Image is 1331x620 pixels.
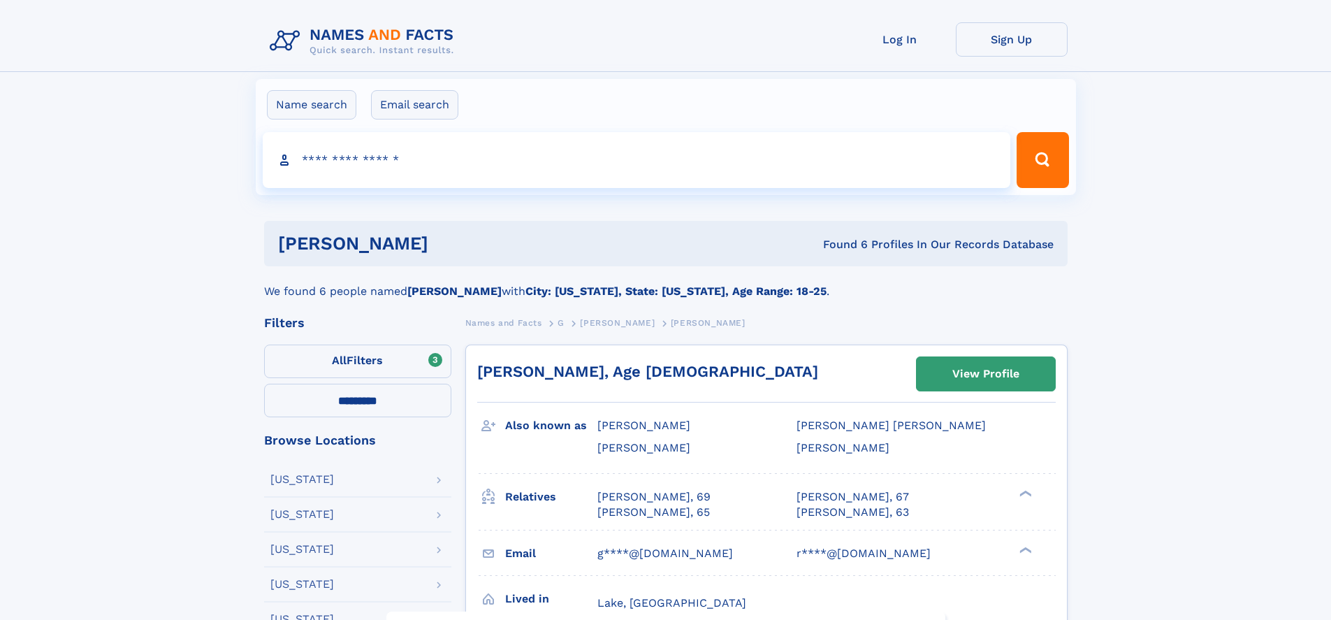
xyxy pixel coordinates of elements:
div: Filters [264,317,451,329]
a: [PERSON_NAME], 65 [597,505,710,520]
h3: Relatives [505,485,597,509]
b: [PERSON_NAME] [407,284,502,298]
div: [US_STATE] [270,544,334,555]
a: Names and Facts [465,314,542,331]
a: [PERSON_NAME], 63 [797,505,909,520]
button: Search Button [1017,132,1068,188]
a: G [558,314,565,331]
div: ❯ [1016,489,1033,498]
div: Found 6 Profiles In Our Records Database [625,237,1054,252]
a: [PERSON_NAME] [580,314,655,331]
div: ❯ [1016,545,1033,554]
h3: Also known as [505,414,597,438]
span: [PERSON_NAME] [671,318,745,328]
img: Logo Names and Facts [264,22,465,60]
span: [PERSON_NAME] [797,441,889,454]
div: View Profile [952,358,1019,390]
div: [US_STATE] [270,509,334,520]
span: G [558,318,565,328]
a: Log In [844,22,956,57]
h1: [PERSON_NAME] [278,235,626,252]
h3: Email [505,542,597,565]
a: View Profile [917,357,1055,391]
div: [US_STATE] [270,579,334,590]
h3: Lived in [505,587,597,611]
span: Lake, [GEOGRAPHIC_DATA] [597,596,746,610]
span: [PERSON_NAME] [580,318,655,328]
b: City: [US_STATE], State: [US_STATE], Age Range: 18-25 [525,284,827,298]
a: [PERSON_NAME], Age [DEMOGRAPHIC_DATA] [477,363,818,380]
div: Browse Locations [264,434,451,447]
span: [PERSON_NAME] [597,441,690,454]
a: [PERSON_NAME], 69 [597,489,711,505]
label: Name search [267,90,356,120]
input: search input [263,132,1011,188]
span: [PERSON_NAME] [597,419,690,432]
span: All [332,354,347,367]
label: Email search [371,90,458,120]
div: [US_STATE] [270,474,334,485]
label: Filters [264,345,451,378]
a: Sign Up [956,22,1068,57]
div: We found 6 people named with . [264,266,1068,300]
a: [PERSON_NAME], 67 [797,489,909,505]
span: [PERSON_NAME] [PERSON_NAME] [797,419,986,432]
